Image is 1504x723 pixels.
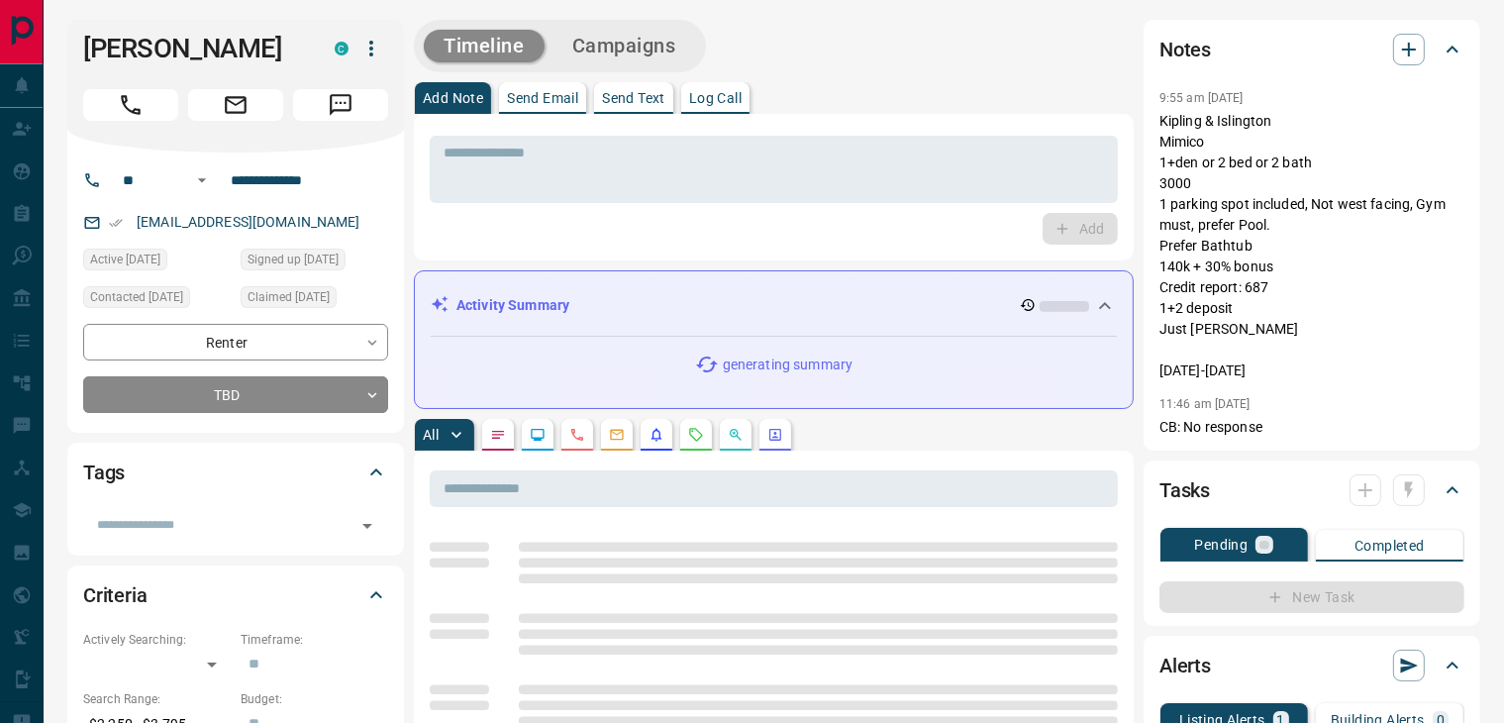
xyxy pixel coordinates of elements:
div: Tags [83,449,388,496]
svg: Notes [490,427,506,443]
div: Activity Summary [431,287,1117,324]
span: Message [293,89,388,121]
p: Send Text [602,91,665,105]
p: 9:55 am [DATE] [1159,91,1244,105]
span: Claimed [DATE] [248,287,330,307]
h2: Tags [83,457,125,488]
svg: Calls [569,427,585,443]
p: Budget: [241,690,388,708]
h2: Criteria [83,579,148,611]
button: Timeline [424,30,545,62]
p: Timeframe: [241,631,388,649]
div: Mon Aug 25 2025 [83,286,231,314]
button: Open [353,512,381,540]
svg: Agent Actions [767,427,783,443]
h2: Notes [1159,34,1211,65]
h2: Alerts [1159,650,1211,681]
p: All [423,428,439,442]
span: Email [188,89,283,121]
svg: Lead Browsing Activity [530,427,546,443]
p: generating summary [723,355,852,375]
div: condos.ca [335,42,349,55]
p: Kipling & Islington Mimico 1+den or 2 bed or 2 bath 3000 1 parking spot included, Not west facing... [1159,111,1464,381]
span: Contacted [DATE] [90,287,183,307]
a: [EMAIL_ADDRESS][DOMAIN_NAME] [137,214,360,230]
svg: Email Verified [109,216,123,230]
div: Sat Jul 26 2025 [241,249,388,276]
p: Add Note [423,91,483,105]
span: Active [DATE] [90,250,160,269]
button: Campaigns [552,30,696,62]
p: Pending [1195,538,1249,552]
svg: Emails [609,427,625,443]
div: Notes [1159,26,1464,73]
div: Tasks [1159,466,1464,514]
span: Call [83,89,178,121]
h1: [PERSON_NAME] [83,33,305,64]
p: Completed [1354,539,1425,553]
p: CB: No response [1159,417,1464,438]
div: Criteria [83,571,388,619]
svg: Opportunities [728,427,744,443]
p: Activity Summary [456,295,569,316]
div: Renter [83,324,388,361]
p: 11:46 am [DATE] [1159,397,1251,411]
span: Signed up [DATE] [248,250,339,269]
svg: Listing Alerts [649,427,664,443]
div: Sat Jul 26 2025 [241,286,388,314]
p: Log Call [689,91,742,105]
p: Send Email [507,91,578,105]
div: Alerts [1159,642,1464,689]
svg: Requests [688,427,704,443]
p: Actively Searching: [83,631,231,649]
p: Search Range: [83,690,231,708]
div: TBD [83,376,388,413]
h2: Tasks [1159,474,1210,506]
div: Tue Sep 09 2025 [83,249,231,276]
button: Open [190,168,214,192]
